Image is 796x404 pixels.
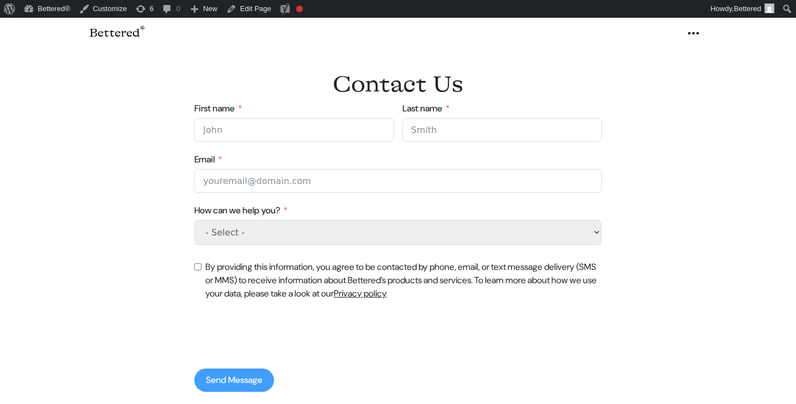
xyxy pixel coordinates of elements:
[194,118,394,142] input: John
[734,4,761,13] span: Bettered
[194,204,288,217] label: How can we help you?
[194,153,223,166] label: Email
[194,369,274,392] button: Send Message
[334,288,387,299] a: Privacy policy
[194,169,602,193] input: Email
[89,22,144,44] a: Bettered®
[402,118,602,142] input: Smith
[402,102,450,115] label: Last name
[194,314,363,357] iframe: reCAPTCHA
[194,263,201,270] input: Terms and Conditions: By providing this information, you agree to be contacted by phone, email, o...
[194,102,242,115] label: First name
[194,44,602,98] h1: Contact Us
[205,260,599,300] p: By providing this information, you agree to be contacted by phone, email, or text message deliver...
[194,256,602,300] label: Terms and Conditions: By providing this information, you agree to be contacted by phone, email, o...
[194,220,602,245] select: How can we help you?
[296,6,303,12] div: Focus keyphrase not set
[140,25,144,35] sup: ®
